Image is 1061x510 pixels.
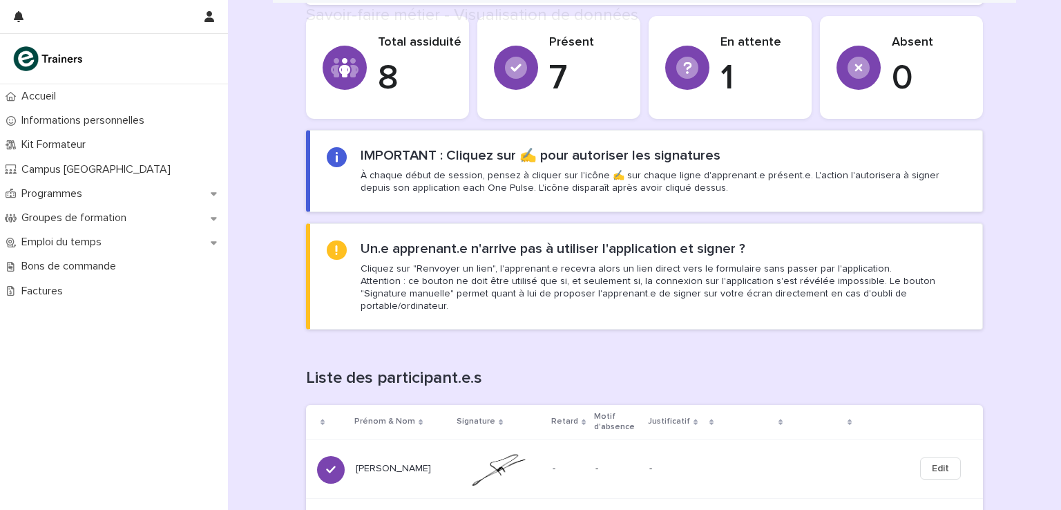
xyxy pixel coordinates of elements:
[16,260,127,273] p: Bons de commande
[595,463,638,475] p: -
[361,240,745,257] h2: Un.e apprenant.e n'arrive pas à utiliser l'application et signer ?
[306,368,983,388] h1: Liste des participant.e.s
[16,285,74,298] p: Factures
[648,414,690,429] p: Justificatif
[649,463,696,475] p: -
[16,211,137,225] p: Groupes de formation
[356,463,447,475] p: [PERSON_NAME]
[361,147,720,164] h2: IMPORTANT : Cliquez sur ✍️ pour autoriser les signatures
[306,439,983,498] tr: [PERSON_NAME]-- --Edit
[549,35,624,50] p: Présent
[16,114,155,127] p: Informations personnelles
[458,451,542,487] img: XSlMzTqd3A_RVL068w_r0jEn2n2R6-5vaCDFopsNMtk
[378,58,461,100] p: 8
[16,138,97,151] p: Kit Formateur
[720,58,795,100] p: 1
[553,460,558,475] p: -
[457,414,495,429] p: Signature
[361,263,966,313] p: Cliquez sur "Renvoyer un lien", l'apprenant.e recevra alors un lien direct vers le formulaire san...
[932,462,949,475] span: Edit
[16,90,67,103] p: Accueil
[16,236,113,249] p: Emploi du temps
[892,58,966,100] p: 0
[551,414,578,429] p: Retard
[892,35,966,50] p: Absent
[549,58,624,100] p: 7
[594,409,640,435] p: Motif d'absence
[354,414,415,429] p: Prénom & Nom
[16,163,182,176] p: Campus [GEOGRAPHIC_DATA]
[720,35,795,50] p: En attente
[378,35,461,50] p: Total assiduité
[16,187,93,200] p: Programmes
[361,169,966,194] p: À chaque début de session, pensez à cliquer sur l'icône ✍️ sur chaque ligne d'apprenant.e présent...
[11,45,87,73] img: K0CqGN7SDeD6s4JG8KQk
[306,6,638,26] h2: Savoir-faire métier - Visualisation de données
[920,457,961,480] button: Edit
